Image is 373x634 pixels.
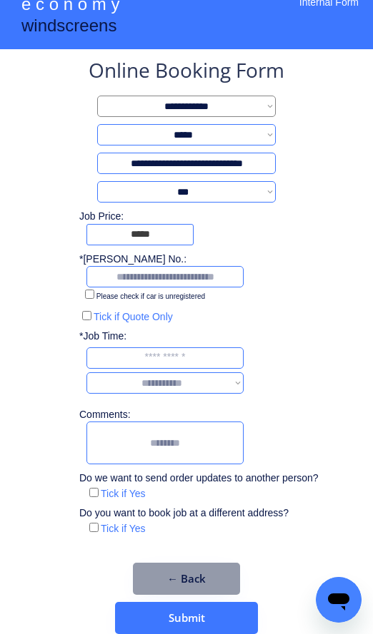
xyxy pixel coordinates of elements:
[79,252,186,267] div: *[PERSON_NAME] No.:
[316,577,362,623] iframe: Button to launch messaging window
[79,408,135,422] div: Comments:
[101,488,146,499] label: Tick if Yes
[21,14,116,41] div: windscreens
[94,311,173,322] label: Tick if Quote Only
[96,292,205,300] label: Please check if car is unregistered
[79,329,135,344] div: *Job Time:
[89,56,284,88] div: Online Booking Form
[101,523,146,534] label: Tick if Yes
[115,602,258,634] button: Submit
[79,506,299,521] div: Do you want to book job at a different address?
[133,563,240,595] button: ← Back
[79,210,308,224] div: Job Price:
[79,471,319,486] div: Do we want to send order updates to another person?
